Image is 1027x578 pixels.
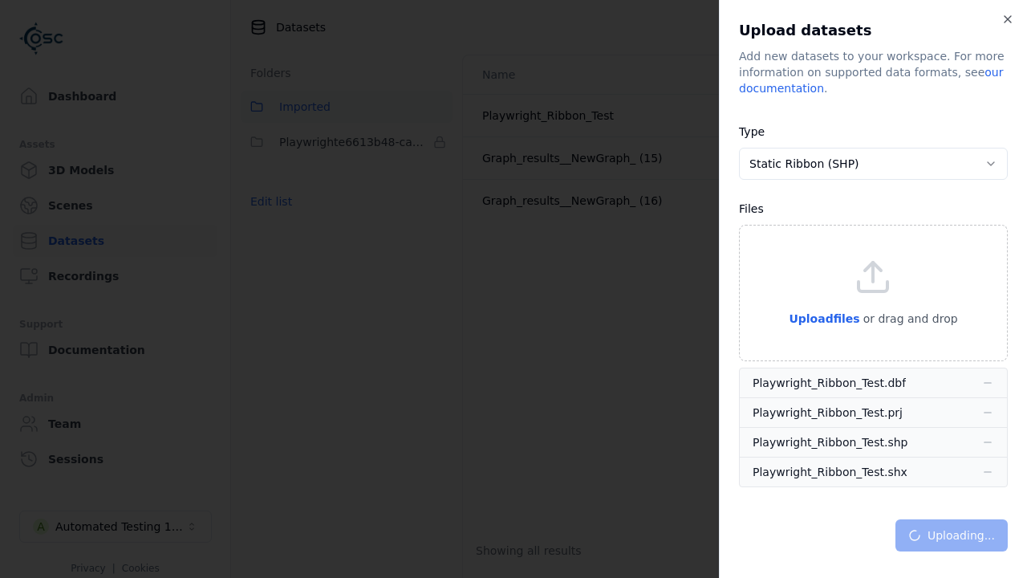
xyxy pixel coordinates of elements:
[739,48,1008,96] div: Add new datasets to your workspace. For more information on supported data formats, see .
[739,19,1008,42] h2: Upload datasets
[753,405,903,421] div: Playwright_Ribbon_Test.prj
[789,312,859,325] span: Upload files
[753,375,906,391] div: Playwright_Ribbon_Test.dbf
[753,464,907,480] div: Playwright_Ribbon_Test.shx
[739,202,764,215] label: Files
[753,434,907,450] div: Playwright_Ribbon_Test.shp
[739,125,765,138] label: Type
[860,309,958,328] p: or drag and drop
